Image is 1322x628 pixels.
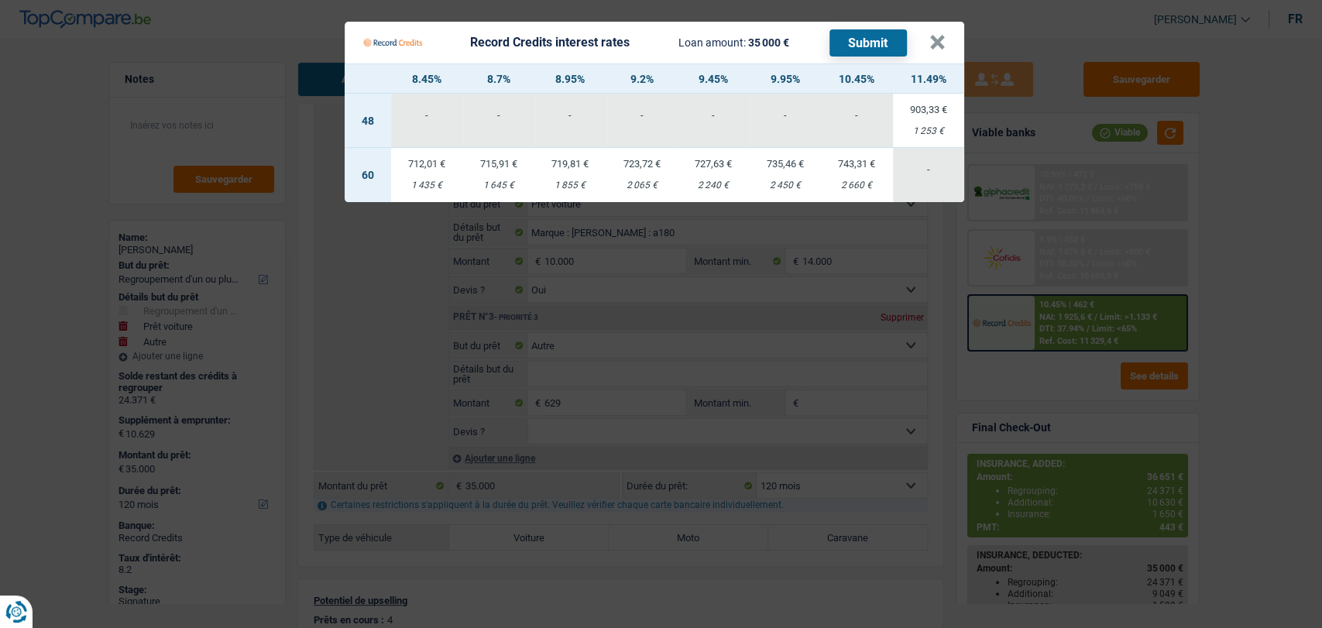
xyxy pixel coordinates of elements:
span: Loan amount: [678,36,746,49]
div: - [391,110,463,120]
div: 735,46 € [750,159,822,169]
div: 2 065 € [606,180,678,190]
div: 2 660 € [821,180,893,190]
div: - [606,110,678,120]
div: 712,01 € [391,159,463,169]
button: × [929,35,946,50]
div: - [534,110,606,120]
div: 2 450 € [750,180,822,190]
button: Submit [829,29,907,57]
div: 723,72 € [606,159,678,169]
th: 8.95% [534,64,606,94]
div: - [750,110,822,120]
div: 719,81 € [534,159,606,169]
div: 727,63 € [678,159,750,169]
div: 1 435 € [391,180,463,190]
div: - [678,110,750,120]
td: 60 [345,148,391,202]
span: 35 000 € [748,36,789,49]
div: 2 240 € [678,180,750,190]
div: 715,91 € [463,159,535,169]
div: - [463,110,535,120]
div: 903,33 € [893,105,965,115]
div: - [893,164,965,174]
th: 10.45% [821,64,893,94]
div: - [821,110,893,120]
div: 1 855 € [534,180,606,190]
div: 1 253 € [893,126,965,136]
img: Record Credits [363,28,422,57]
td: 48 [345,94,391,148]
th: 8.45% [391,64,463,94]
div: 743,31 € [821,159,893,169]
th: 9.2% [606,64,678,94]
div: 1 645 € [463,180,535,190]
th: 11.49% [893,64,965,94]
th: 9.95% [750,64,822,94]
th: 9.45% [678,64,750,94]
div: Record Credits interest rates [470,36,630,49]
th: 8.7% [463,64,535,94]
